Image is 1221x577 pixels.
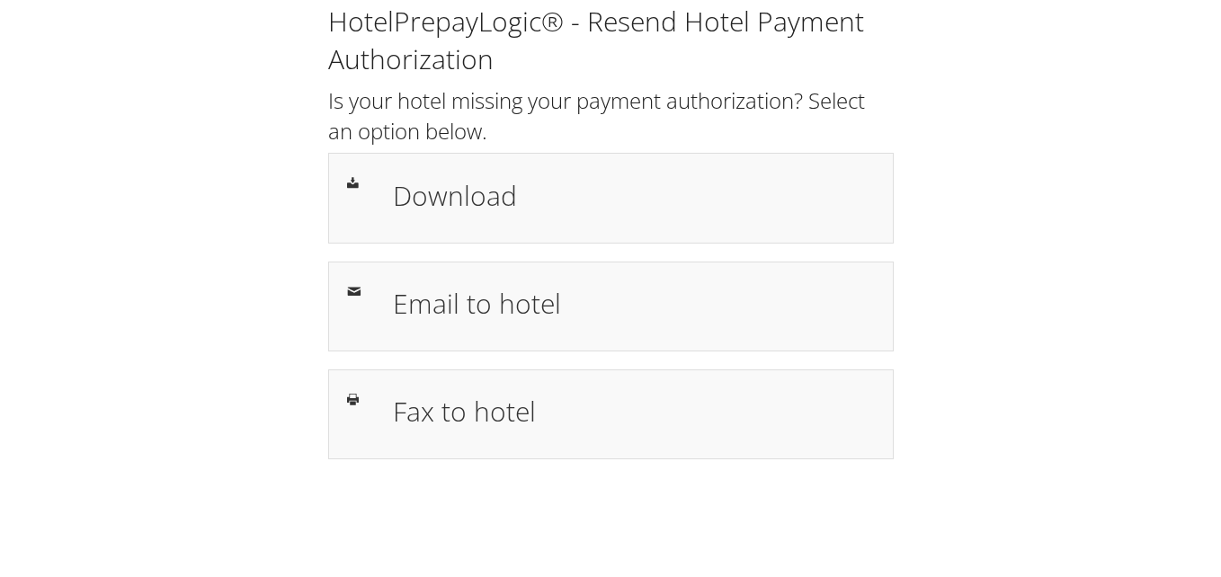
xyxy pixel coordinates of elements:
h1: Download [393,175,875,216]
h2: Is your hotel missing your payment authorization? Select an option below. [328,85,894,146]
h1: Fax to hotel [393,391,875,431]
h1: Email to hotel [393,283,875,324]
h1: HotelPrepayLogic® - Resend Hotel Payment Authorization [328,3,894,78]
a: Email to hotel [328,262,894,351]
a: Download [328,153,894,243]
a: Fax to hotel [328,369,894,459]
